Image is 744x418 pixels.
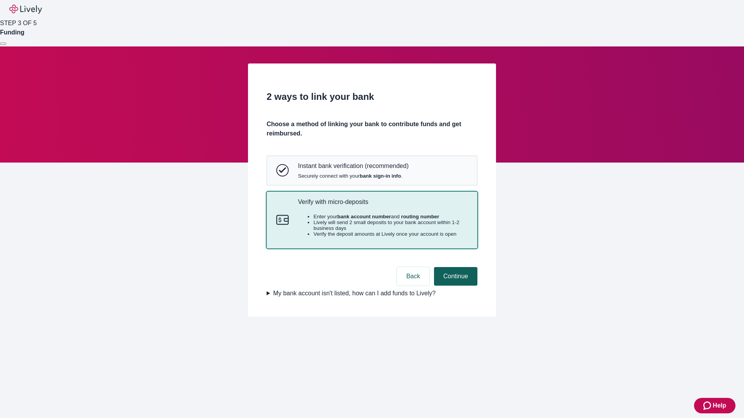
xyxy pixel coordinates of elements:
span: Help [713,401,726,410]
strong: bank sign-in info [360,173,401,179]
p: Instant bank verification (recommended) [298,162,408,170]
strong: bank account number [338,214,391,219]
li: Lively will send 2 small deposits to your bank account within 1-2 business days [313,219,468,231]
span: Securely connect with your . [298,173,408,179]
button: Continue [434,267,477,286]
li: Verify the deposit amounts at Lively once your account is open [313,231,468,237]
button: Micro-depositsVerify with micro-depositsEnter yourbank account numberand routing numberLively wil... [267,192,477,248]
p: Verify with micro-deposits [298,198,468,206]
button: Zendesk support iconHelp [694,398,735,413]
strong: routing number [401,214,439,219]
h4: Choose a method of linking your bank to contribute funds and get reimbursed. [267,120,477,138]
summary: My bank account isn't listed, how can I add funds to Lively? [267,289,477,298]
svg: Zendesk support icon [703,401,713,410]
button: Instant bank verificationInstant bank verification (recommended)Securely connect with yourbank si... [267,156,477,185]
img: Lively [9,5,42,14]
h2: 2 ways to link your bank [267,90,477,104]
svg: Instant bank verification [276,164,289,176]
li: Enter your and [313,214,468,219]
button: Back [397,267,429,286]
svg: Micro-deposits [276,214,289,226]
